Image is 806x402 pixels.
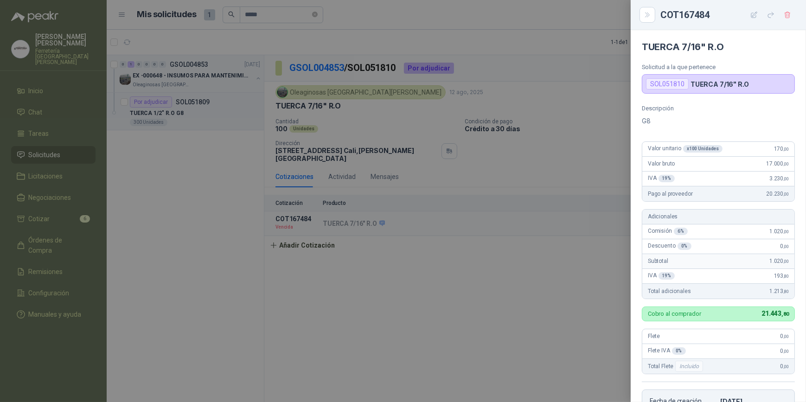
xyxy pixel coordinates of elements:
[781,311,789,317] span: ,80
[783,289,789,294] span: ,80
[648,272,675,280] span: IVA
[683,145,723,153] div: x 100 Unidades
[646,78,689,89] div: SOL051810
[642,64,795,70] p: Solicitud a la que pertenece
[648,145,723,153] span: Valor unitario
[648,258,668,264] span: Subtotal
[642,9,653,20] button: Close
[761,310,789,317] span: 21.443
[648,361,705,372] span: Total Flete
[783,334,789,339] span: ,00
[783,229,789,234] span: ,00
[769,288,789,294] span: 1.213
[642,105,795,112] p: Descripción
[783,147,789,152] span: ,00
[766,191,789,197] span: 20.230
[648,333,660,339] span: Flete
[648,160,675,167] span: Valor bruto
[780,348,789,354] span: 0
[783,259,789,264] span: ,00
[648,191,693,197] span: Pago al proveedor
[780,243,789,249] span: 0
[783,176,789,181] span: ,00
[672,347,686,355] div: 0 %
[642,115,795,127] p: G8
[783,274,789,279] span: ,80
[674,228,688,235] div: 6 %
[642,41,795,52] h4: TUERCA 7/16" R.O
[648,228,688,235] span: Comisión
[783,244,789,249] span: ,00
[659,175,675,182] div: 19 %
[783,349,789,354] span: ,00
[642,284,794,299] div: Total adicionales
[783,191,789,197] span: ,00
[648,311,701,317] p: Cobro al comprador
[648,242,691,250] span: Descuento
[675,361,703,372] div: Incluido
[691,80,749,88] p: TUERCA 7/16" R.O
[769,258,789,264] span: 1.020
[769,228,789,235] span: 1.020
[769,175,789,182] span: 3.230
[766,160,789,167] span: 17.000
[660,7,795,22] div: COT167484
[783,364,789,369] span: ,00
[783,161,789,166] span: ,00
[648,347,686,355] span: Flete IVA
[648,175,675,182] span: IVA
[642,210,794,224] div: Adicionales
[780,333,789,339] span: 0
[678,242,691,250] div: 0 %
[774,273,789,279] span: 193
[780,363,789,370] span: 0
[659,272,675,280] div: 19 %
[774,146,789,152] span: 170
